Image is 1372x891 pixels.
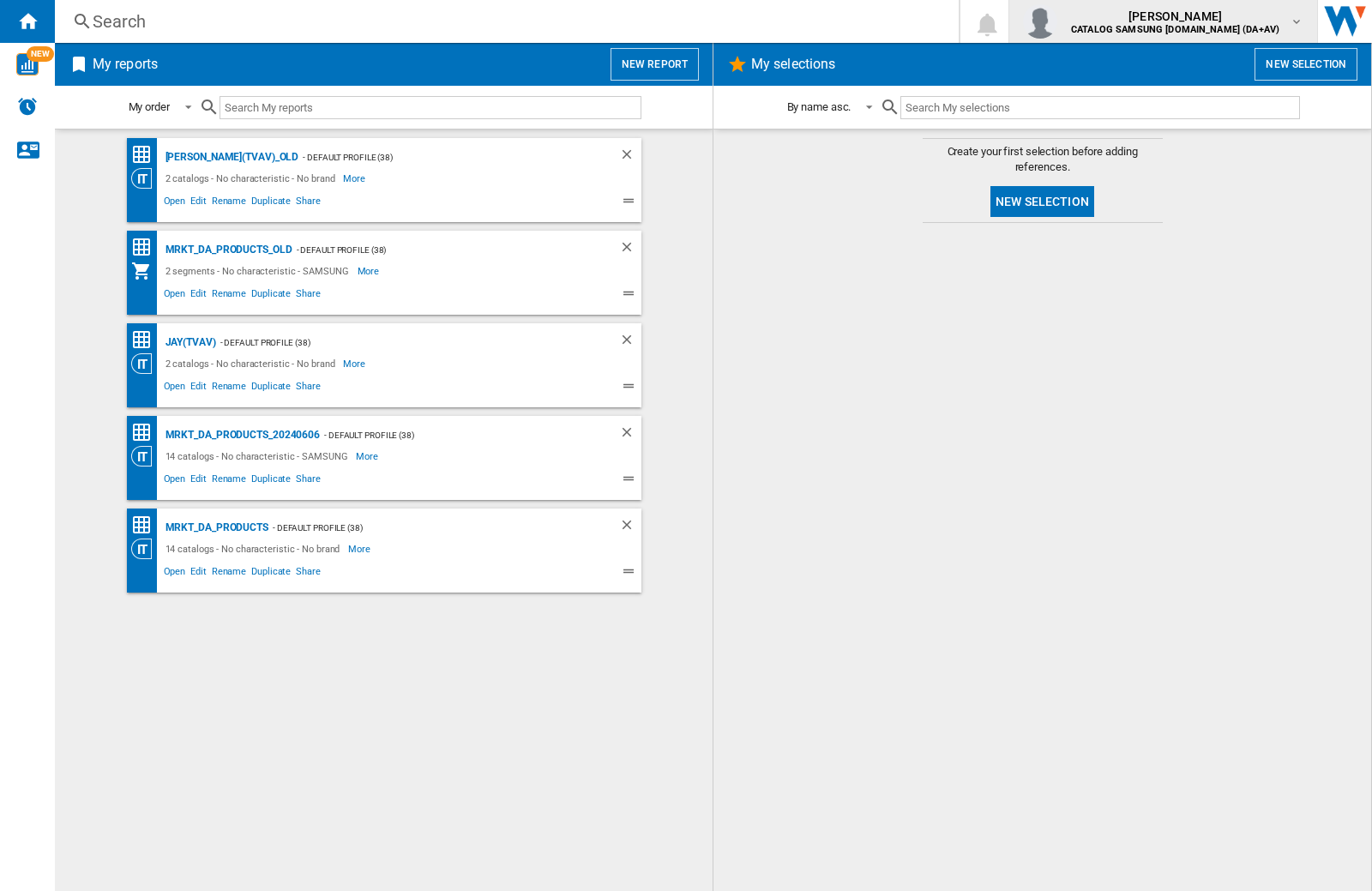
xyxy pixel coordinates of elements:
[161,539,349,559] div: 14 catalogs - No characteristic - No brand
[209,286,249,306] span: Rename
[161,563,189,584] span: Open
[1071,8,1279,25] span: [PERSON_NAME]
[188,193,209,214] span: Edit
[161,424,321,446] div: MRKT_DA_PRODUCTS_20240606
[27,46,54,62] span: NEW
[161,147,299,168] div: [PERSON_NAME](TVAV)_old
[161,332,216,353] div: JAY(TVAV)
[619,332,641,353] div: Delete
[619,239,641,261] div: Delete
[161,378,189,399] span: Open
[249,563,293,584] span: Duplicate
[990,186,1094,217] button: New selection
[93,9,914,33] div: Search
[293,193,323,214] span: Share
[129,100,170,113] div: My order
[17,96,38,117] img: alerts-logo.svg
[161,168,344,189] div: 2 catalogs - No characteristic - No brand
[131,353,161,374] div: Category View
[161,261,358,281] div: 2 segments - No characteristic - SAMSUNG
[161,239,292,261] div: MRKT_DA_PRODUCTS_OLD
[188,378,209,399] span: Edit
[131,168,161,189] div: Category View
[900,96,1299,119] input: Search My selections
[356,446,381,467] span: More
[131,515,161,536] div: Price Matrix
[188,471,209,491] span: Edit
[131,539,161,559] div: Category View
[320,424,584,446] div: - Default profile (38)
[249,193,293,214] span: Duplicate
[161,471,189,491] span: Open
[343,168,368,189] span: More
[16,53,39,75] img: wise-card.svg
[89,48,161,81] h2: My reports
[161,286,189,306] span: Open
[131,446,161,467] div: Category View
[348,539,373,559] span: More
[268,517,585,539] div: - Default profile (38)
[748,48,839,81] h2: My selections
[619,147,641,168] div: Delete
[220,96,641,119] input: Search My reports
[161,193,189,214] span: Open
[131,261,161,281] div: My Assortment
[611,48,699,81] button: New report
[161,446,357,467] div: 14 catalogs - No characteristic - SAMSUNG
[298,147,584,168] div: - Default profile (38)
[161,517,268,539] div: MRKT_DA_PRODUCTS
[131,422,161,443] div: Price Matrix
[188,286,209,306] span: Edit
[209,471,249,491] span: Rename
[343,353,368,374] span: More
[1023,4,1057,39] img: profile.jpg
[619,424,641,446] div: Delete
[293,563,323,584] span: Share
[131,329,161,351] div: Price Matrix
[209,193,249,214] span: Rename
[249,286,293,306] span: Duplicate
[293,286,323,306] span: Share
[293,378,323,399] span: Share
[1071,24,1279,35] b: CATALOG SAMSUNG [DOMAIN_NAME] (DA+AV)
[1255,48,1357,81] button: New selection
[787,100,851,113] div: By name asc.
[131,144,161,166] div: Price Matrix
[292,239,585,261] div: - Default profile (38)
[209,563,249,584] span: Rename
[249,378,293,399] span: Duplicate
[188,563,209,584] span: Edit
[249,471,293,491] span: Duplicate
[131,237,161,258] div: Price Matrix
[293,471,323,491] span: Share
[216,332,585,353] div: - Default profile (38)
[161,353,344,374] div: 2 catalogs - No characteristic - No brand
[619,517,641,539] div: Delete
[358,261,382,281] span: More
[923,144,1163,175] span: Create your first selection before adding references.
[209,378,249,399] span: Rename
